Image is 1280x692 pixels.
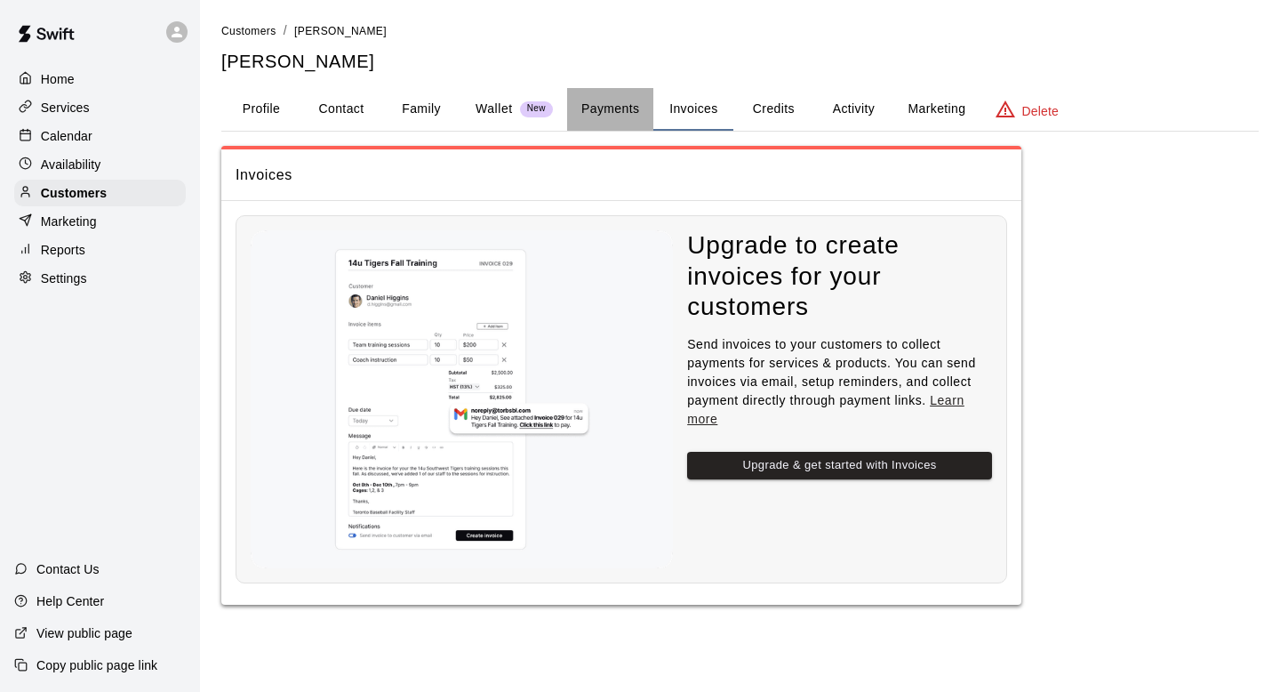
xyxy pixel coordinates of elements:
button: Family [381,88,461,131]
a: Reports [14,237,186,263]
button: Upgrade & get started with Invoices [687,452,992,479]
nav: breadcrumb [221,21,1259,41]
p: Wallet [476,100,513,118]
p: Contact Us [36,560,100,578]
button: Credits [733,88,813,131]
a: Calendar [14,123,186,149]
span: Send invoices to your customers to collect payments for services & products. You can send invoice... [687,337,976,426]
p: Services [41,99,90,117]
p: Copy public page link [36,656,157,674]
button: Payments [567,88,653,131]
div: basic tabs example [221,88,1259,131]
button: Profile [221,88,301,131]
p: Marketing [41,213,97,230]
li: / [284,21,287,40]
img: Nothing to see here [251,230,673,568]
p: Reports [41,241,85,259]
a: Learn more [687,393,964,426]
p: Delete [1022,102,1059,120]
p: View public page [36,624,132,642]
p: Customers [41,184,107,202]
p: Availability [41,156,101,173]
button: Invoices [653,88,733,131]
h4: Upgrade to create invoices for your customers [687,230,992,323]
button: Marketing [893,88,980,131]
p: Calendar [41,127,92,145]
a: Services [14,94,186,121]
a: Customers [14,180,186,206]
p: Home [41,70,75,88]
h6: Invoices [236,164,292,187]
span: [PERSON_NAME] [294,25,387,37]
h5: [PERSON_NAME] [221,50,1259,74]
a: Customers [221,23,276,37]
button: Contact [301,88,381,131]
button: Activity [813,88,893,131]
span: New [520,103,553,115]
a: Availability [14,151,186,178]
p: Settings [41,270,87,287]
a: Settings [14,265,186,292]
span: Customers [221,25,276,37]
a: Home [14,66,186,93]
a: Marketing [14,208,186,235]
p: Help Center [36,592,104,610]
